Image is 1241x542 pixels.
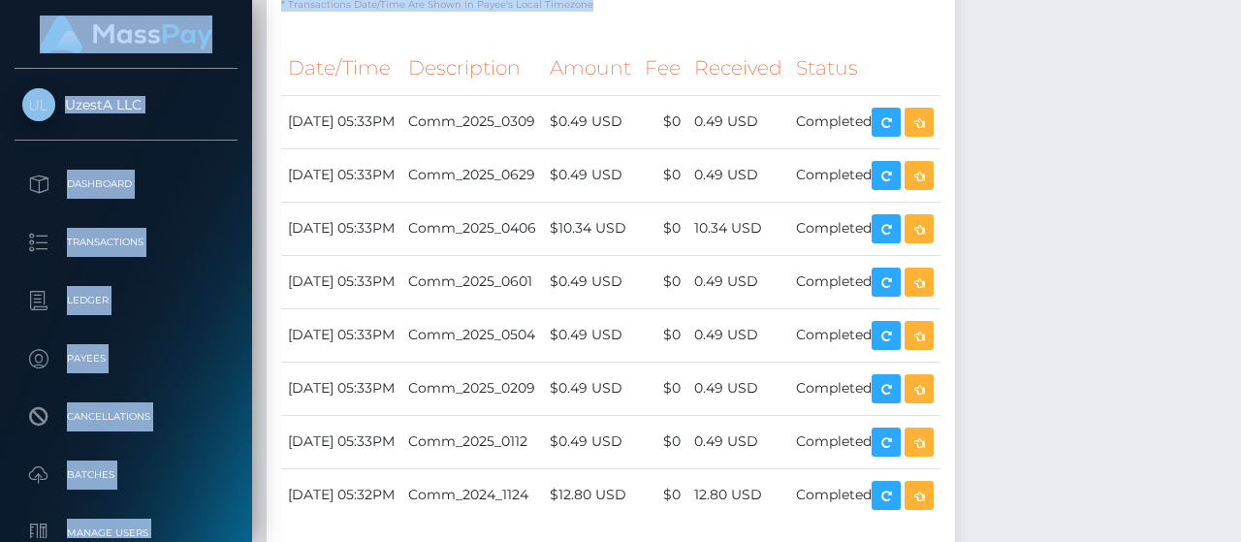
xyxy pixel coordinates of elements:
td: $0 [638,308,687,362]
td: Completed [789,95,940,148]
td: Completed [789,362,940,415]
td: Comm_2025_0406 [401,202,543,255]
a: Dashboard [15,160,238,208]
td: $0 [638,202,687,255]
td: Completed [789,202,940,255]
p: Cancellations [22,402,230,431]
td: 12.80 USD [687,468,789,522]
td: [DATE] 05:33PM [281,148,401,202]
td: $0 [638,255,687,308]
td: Completed [789,148,940,202]
td: $0.49 USD [543,362,638,415]
td: Comm_2025_0601 [401,255,543,308]
td: [DATE] 05:33PM [281,308,401,362]
td: Comm_2025_0209 [401,362,543,415]
p: Payees [22,344,230,373]
td: Completed [789,308,940,362]
th: Date/Time [281,42,401,95]
a: Batches [15,451,238,499]
td: 10.34 USD [687,202,789,255]
p: Ledger [22,286,230,315]
td: 0.49 USD [687,95,789,148]
th: Description [401,42,543,95]
td: $0 [638,95,687,148]
td: $0 [638,148,687,202]
p: Dashboard [22,170,230,199]
th: Status [789,42,940,95]
td: 0.49 USD [687,255,789,308]
td: Comm_2024_1124 [401,468,543,522]
td: $10.34 USD [543,202,638,255]
span: UzestA LLC [15,96,238,113]
a: Ledger [15,276,238,325]
img: MassPay Logo [40,16,212,53]
td: Comm_2025_0629 [401,148,543,202]
td: Comm_2025_0309 [401,95,543,148]
th: Fee [638,42,687,95]
td: [DATE] 05:33PM [281,255,401,308]
td: $0 [638,468,687,522]
td: $12.80 USD [543,468,638,522]
td: 0.49 USD [687,308,789,362]
td: [DATE] 05:33PM [281,415,401,468]
td: $0.49 USD [543,308,638,362]
a: Cancellations [15,393,238,441]
th: Received [687,42,789,95]
td: [DATE] 05:32PM [281,468,401,522]
img: UzestA LLC [22,88,55,121]
a: Payees [15,335,238,383]
td: Completed [789,255,940,308]
td: $0 [638,362,687,415]
td: $0.49 USD [543,415,638,468]
td: [DATE] 05:33PM [281,202,401,255]
td: Completed [789,468,940,522]
p: Batches [22,461,230,490]
td: 0.49 USD [687,362,789,415]
td: $0 [638,415,687,468]
td: $0.49 USD [543,148,638,202]
td: $0.49 USD [543,95,638,148]
th: Amount [543,42,638,95]
td: 0.49 USD [687,148,789,202]
p: Transactions [22,228,230,257]
td: 0.49 USD [687,415,789,468]
td: Completed [789,415,940,468]
td: Comm_2025_0112 [401,415,543,468]
td: $0.49 USD [543,255,638,308]
a: Transactions [15,218,238,267]
td: Comm_2025_0504 [401,308,543,362]
td: [DATE] 05:33PM [281,362,401,415]
td: [DATE] 05:33PM [281,95,401,148]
